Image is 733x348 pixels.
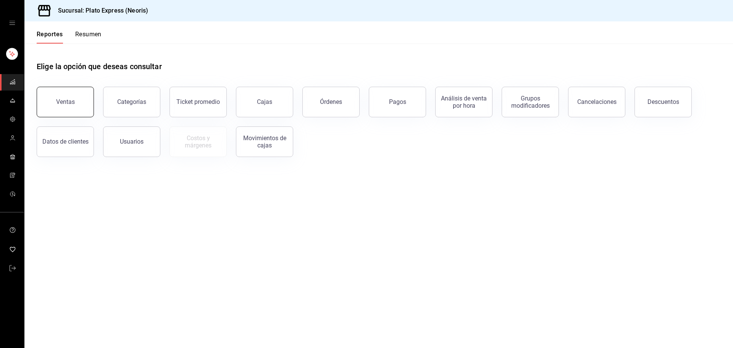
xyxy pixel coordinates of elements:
button: Órdenes [302,87,360,117]
div: Descuentos [647,98,679,105]
button: Ticket promedio [170,87,227,117]
button: Análisis de venta por hora [435,87,492,117]
button: Pagos [369,87,426,117]
button: Resumen [75,31,102,44]
button: Datos de clientes [37,126,94,157]
button: Usuarios [103,126,160,157]
div: Datos de clientes [42,138,89,145]
div: Cajas [257,97,273,107]
div: Ventas [56,98,75,105]
div: Órdenes [320,98,342,105]
button: Categorías [103,87,160,117]
div: Costos y márgenes [174,134,222,149]
button: Cancelaciones [568,87,625,117]
div: Movimientos de cajas [241,134,288,149]
h3: Sucursal: Plato Express (Neoris) [52,6,148,15]
button: Movimientos de cajas [236,126,293,157]
div: Pagos [389,98,406,105]
div: Cancelaciones [577,98,617,105]
div: Ticket promedio [176,98,220,105]
button: open drawer [9,20,15,26]
button: Ventas [37,87,94,117]
div: Categorías [117,98,146,105]
button: Contrata inventarios para ver este reporte [170,126,227,157]
h1: Elige la opción que deseas consultar [37,61,162,72]
button: Grupos modificadores [502,87,559,117]
div: Usuarios [120,138,144,145]
div: Análisis de venta por hora [440,95,488,109]
button: Descuentos [635,87,692,117]
button: Reportes [37,31,63,44]
div: navigation tabs [37,31,102,44]
div: Grupos modificadores [507,95,554,109]
a: Cajas [236,87,293,117]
